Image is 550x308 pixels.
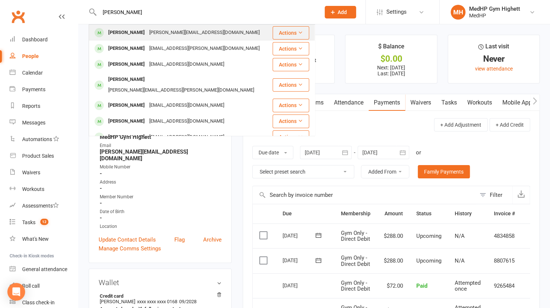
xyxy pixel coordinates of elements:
div: Filter [490,191,502,199]
a: Messages [10,114,78,131]
strong: - [100,215,222,221]
div: [EMAIL_ADDRESS][DOMAIN_NAME] [147,116,226,127]
div: [DATE] [283,230,317,241]
span: N/A [455,257,465,264]
div: [EMAIL_ADDRESS][PERSON_NAME][DOMAIN_NAME] [147,43,262,54]
a: General attendance kiosk mode [10,261,78,278]
div: [PERSON_NAME] [106,74,147,85]
button: Filter [476,186,512,204]
span: Upcoming [416,233,441,239]
a: Assessments [10,198,78,214]
strong: - [100,170,222,177]
button: Actions [273,114,309,128]
button: + Add Credit [489,118,530,131]
a: Family Payments [418,165,470,178]
span: Gym Only - Direct Debit [341,280,370,292]
button: + Add Adjustment [434,118,488,131]
a: Workouts [462,94,497,111]
a: Mobile App [497,94,537,111]
span: 12 [40,219,48,225]
button: Actions [273,130,309,144]
button: Actions [273,78,309,92]
div: [EMAIL_ADDRESS][DOMAIN_NAME] [147,100,226,111]
div: $0.00 [352,55,430,63]
div: Location [100,223,222,230]
a: Attendance [329,94,369,111]
div: Automations [22,136,52,142]
button: Add [325,6,356,18]
a: Roll call [10,278,78,294]
td: 8807615 [487,248,522,273]
div: [PERSON_NAME] [106,116,147,127]
th: History [448,204,487,223]
div: Workouts [22,186,44,192]
div: or [416,148,421,157]
button: Actions [273,99,309,112]
a: Dashboard [10,31,78,48]
div: Assessments [22,203,59,209]
div: What's New [22,236,49,242]
div: Date of Birth [100,208,222,215]
div: Never [455,55,533,63]
a: Payments [369,94,405,111]
div: Open Intercom Messenger [7,283,25,301]
span: Paid [416,283,427,289]
div: Payments [22,86,45,92]
p: Next: [DATE] Last: [DATE] [352,65,430,76]
div: [EMAIL_ADDRESS][DOMAIN_NAME] [147,59,226,70]
a: What's New [10,231,78,247]
strong: - [100,200,222,206]
button: Actions [273,58,309,71]
a: Waivers [10,164,78,181]
button: Actions [273,26,309,40]
span: 09/2028 [179,299,197,304]
div: [PERSON_NAME][EMAIL_ADDRESS][DOMAIN_NAME] [147,27,262,38]
td: $288.00 [377,248,410,273]
strong: Credit card [100,293,218,299]
div: General attendance [22,266,67,272]
div: $ Balance [378,42,404,55]
div: People [22,53,39,59]
a: Manage Comms Settings [99,244,161,253]
div: Email [100,142,222,149]
div: MedHP [469,12,520,19]
td: $72.00 [377,273,410,298]
th: Due [276,204,334,223]
span: Gym Only - Direct Debit [341,230,370,243]
td: 9265484 [487,273,522,298]
div: [PERSON_NAME] [106,100,147,111]
button: Added From [361,165,409,178]
div: MedHP Gym Highett [469,6,520,12]
div: Last visit [478,42,509,55]
button: Actions [273,42,309,55]
a: Clubworx [9,7,27,26]
div: [PERSON_NAME][EMAIL_ADDRESS][PERSON_NAME][DOMAIN_NAME] [106,85,256,96]
a: Automations [10,131,78,148]
span: Attempted once [455,280,481,292]
a: Waivers [405,94,436,111]
div: Address [100,179,222,186]
h3: Wallet [99,278,222,287]
span: Settings [386,4,407,20]
div: Calendar [22,70,43,76]
div: Member Number [100,194,222,201]
th: Invoice # [487,204,522,223]
strong: - [100,185,222,192]
div: Mobile Number [100,164,222,171]
a: Flag [174,235,185,244]
div: Waivers [22,170,40,175]
div: [PERSON_NAME] [106,27,147,38]
strong: MedHP Gym Highett [100,134,222,140]
button: Due date [252,146,293,159]
a: Calendar [10,65,78,81]
a: Archive [203,235,222,244]
div: Dashboard [22,37,48,42]
div: Messages [22,120,45,126]
div: [EMAIL_ADDRESS][DOMAIN_NAME] [147,132,226,143]
input: Search by invoice number [253,186,476,204]
th: Status [410,204,448,223]
td: $288.00 [377,223,410,249]
td: 4834858 [487,223,522,249]
div: MH [451,5,465,20]
th: Amount [377,204,410,223]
